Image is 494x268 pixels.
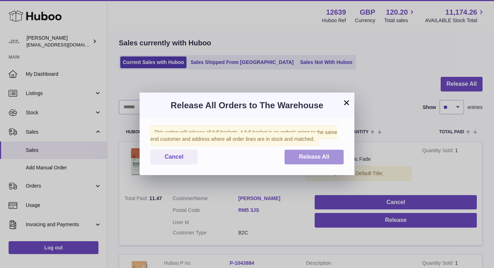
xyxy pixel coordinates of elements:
button: Cancel [150,150,198,164]
button: × [342,98,351,107]
span: This action will release all full baskets. A full basket is an order/s going to the same end cust... [150,125,337,146]
span: Cancel [165,154,183,160]
span: Release All [299,154,329,160]
button: Release All [285,150,344,164]
h3: Release All Orders to The Warehouse [150,100,344,111]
